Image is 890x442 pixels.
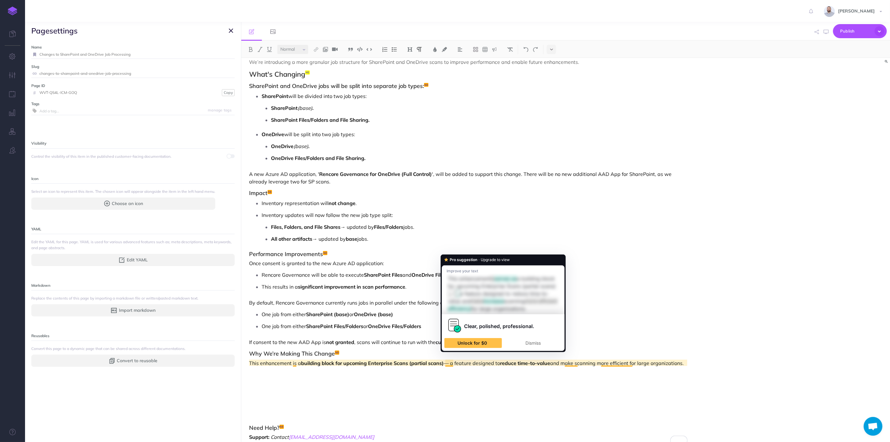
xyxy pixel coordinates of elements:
[248,47,253,52] img: Bold button
[31,333,49,338] small: Reusables
[271,236,312,242] strong: All other artifacts
[31,44,235,50] label: Name
[262,321,688,331] p: One job from either or
[262,282,688,291] p: This results in a .
[262,91,688,101] p: will be divided into two job types:
[306,311,349,317] strong: SharePoint (base)
[312,105,314,111] strong: .
[432,47,438,52] img: Text color button
[482,47,488,52] img: Create table button
[271,143,294,149] strong: OneDrive
[364,272,402,278] strong: SharePoint Files
[31,188,215,194] span: Select an icon to represent this item. The chosen icon will appear alongside the item in the left...
[332,47,338,52] img: Add video button
[357,47,363,52] img: Code block button
[31,239,235,251] span: Edit the YAML for this page. YAML is used for various advanced features such as; meta description...
[262,198,688,208] p: Inventory representation will .
[31,91,38,95] i: #
[249,260,688,267] p: Once consent is granted to the new Azure AD application:
[382,47,388,52] img: Ordered list button
[271,117,370,123] strong: SharePoint Files/Folders and File Sharing.
[31,346,235,352] span: Convert this page to a dynamic page that can be shared across different documentations.
[271,105,298,111] strong: SharePoint
[289,434,374,440] a: [EMAIL_ADDRESS][DOMAIN_NAME]
[306,323,363,329] strong: SharePoint Files/Folders
[249,251,688,257] h3: Performance Improvements
[366,47,372,52] img: Inline code button
[249,359,688,367] p: This enhancement is a — a feature designed to and make scanning more efficient for large organiza...
[457,47,463,52] img: Alignment dropdown menu button
[205,107,235,114] button: manage tags
[31,227,41,231] small: YAML
[308,143,309,149] strong: .
[249,190,688,196] h3: Impact
[835,8,878,14] span: [PERSON_NAME]
[301,360,444,366] strong: building block for upcoming Enterprise Scans (partial scans)
[8,7,17,15] img: logo-mark.svg
[412,272,446,278] strong: OneDrive Files
[249,83,688,89] h3: SharePoint and OneDrive jobs will be split into separate job types:
[271,234,688,244] p: → updated by jobs.
[271,222,688,232] p: → updated by jobs.
[523,47,529,52] img: Undo
[31,141,46,146] small: Visibility
[329,200,355,206] strong: not change
[442,47,447,52] img: Text background color button
[319,171,432,177] strong: Rencore Governance for OneDrive (Full Control)
[492,47,497,52] img: Callout dropdown menu button
[294,143,308,149] em: (base)
[824,6,835,17] img: dqmYJ6zMSCra9RPGpxPUfVOofRKbTqLnhKYT2M4s.jpg
[31,64,235,69] label: Slug
[374,224,403,230] strong: Files/Folders
[31,27,78,35] h3: settings
[348,47,353,52] img: Blockquote button
[298,284,405,290] strong: significant improvement in scan performance
[407,47,413,52] img: Headings dropdown button
[39,69,235,78] input: page-name
[262,310,688,319] p: One job from either or
[31,254,235,266] button: Edit YAML
[323,47,328,52] img: Add image button
[117,357,158,364] span: Convert to reusable
[249,338,688,346] p: If consent to the new AAD App is , scans will continue to run with the .
[833,24,887,38] button: Publish
[249,58,688,66] p: We’re introducing a more granular job structure for SharePoint and OneDrive scans to improve perf...
[249,351,688,357] h3: Why We’re Making This Change
[249,425,688,431] h3: Need Help?
[864,417,882,436] div: Open chat
[298,105,312,111] em: (base)
[262,131,284,137] strong: OneDrive
[31,295,235,301] span: Replace the contents of this page by importing a markdown file or written/pasted markdown text.
[222,89,235,96] button: Copy
[39,50,235,59] input: Page name
[127,256,148,263] span: Edit YAML
[249,434,269,440] strong: Support:
[326,339,354,345] strong: not granted
[391,47,397,52] img: Unordered list button
[354,311,393,317] strong: OneDrive (base)
[262,270,688,280] p: Rencore Governance will be able to execute and jobs .
[436,339,497,345] strong: current performance level
[271,434,374,440] em: Contact
[257,47,263,52] img: Italic button
[119,307,156,314] span: Import markdown
[368,323,421,329] strong: OneDrive Files/Folders
[249,70,688,78] h2: What's Changing
[249,170,688,185] p: A new Azure AD application, ' ', will be added to support this change. There will be no new addit...
[249,299,688,306] p: By default, Rencore Governance currently runs jobs in parallel under the following constraints:
[39,107,235,115] input: Add a tag...
[262,130,688,139] p: will be split into two job types:
[112,200,143,207] span: Choose an icon
[31,355,235,367] button: Convert to reusable
[31,26,49,35] span: page
[840,26,872,36] span: Publish
[533,47,538,52] img: Redo
[31,304,235,316] button: Import markdown
[31,83,235,89] label: Page ID
[262,210,688,220] p: Inventory updates will now follow the new job type split:
[31,153,184,159] span: Control the visibility of this item in the published customer-facing documentation.
[507,47,513,52] img: Clear styles button
[271,155,366,161] strong: OneDrive Files/Folders and File Sharing.
[31,101,235,107] label: Tags
[417,47,422,52] img: Paragraph button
